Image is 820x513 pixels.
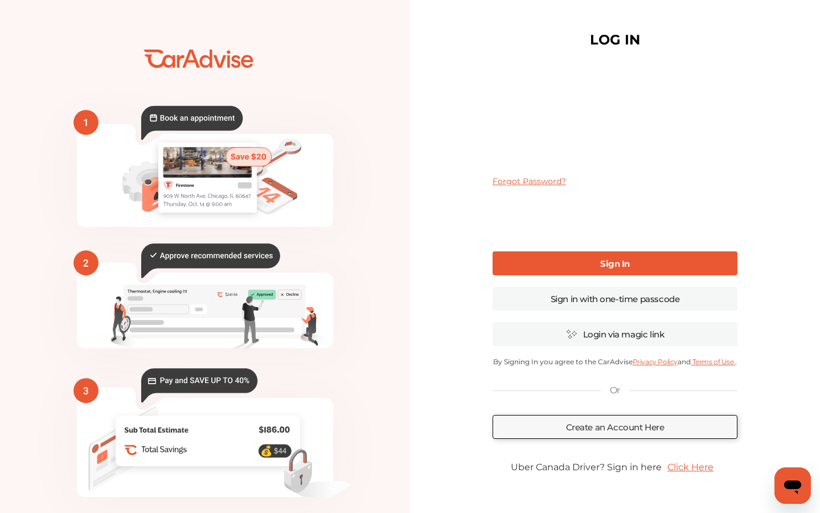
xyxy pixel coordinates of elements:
a: Sign in with one-time passcode [493,287,737,311]
a: Click Here [662,456,719,478]
a: Terms of Use [691,357,735,366]
a: Login via magic link [493,322,737,346]
b: Sign In [600,258,630,269]
p: Or [610,384,620,397]
h1: LOG IN [590,34,640,46]
img: magic_icon.32c66aac.svg [566,329,577,340]
p: By Signing In you agree to the CarAdvise and . [493,357,737,366]
a: Privacy Policy [633,357,678,366]
a: Sign In [493,251,737,275]
span: Uber Canada Driver? Sign in here [511,462,662,473]
a: Create an Account Here [493,415,737,439]
iframe: Button to launch messaging window [774,467,811,504]
iframe: reCAPTCHA [528,196,702,240]
a: Forgot Password? [493,176,566,186]
text: 💰 [260,445,273,457]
